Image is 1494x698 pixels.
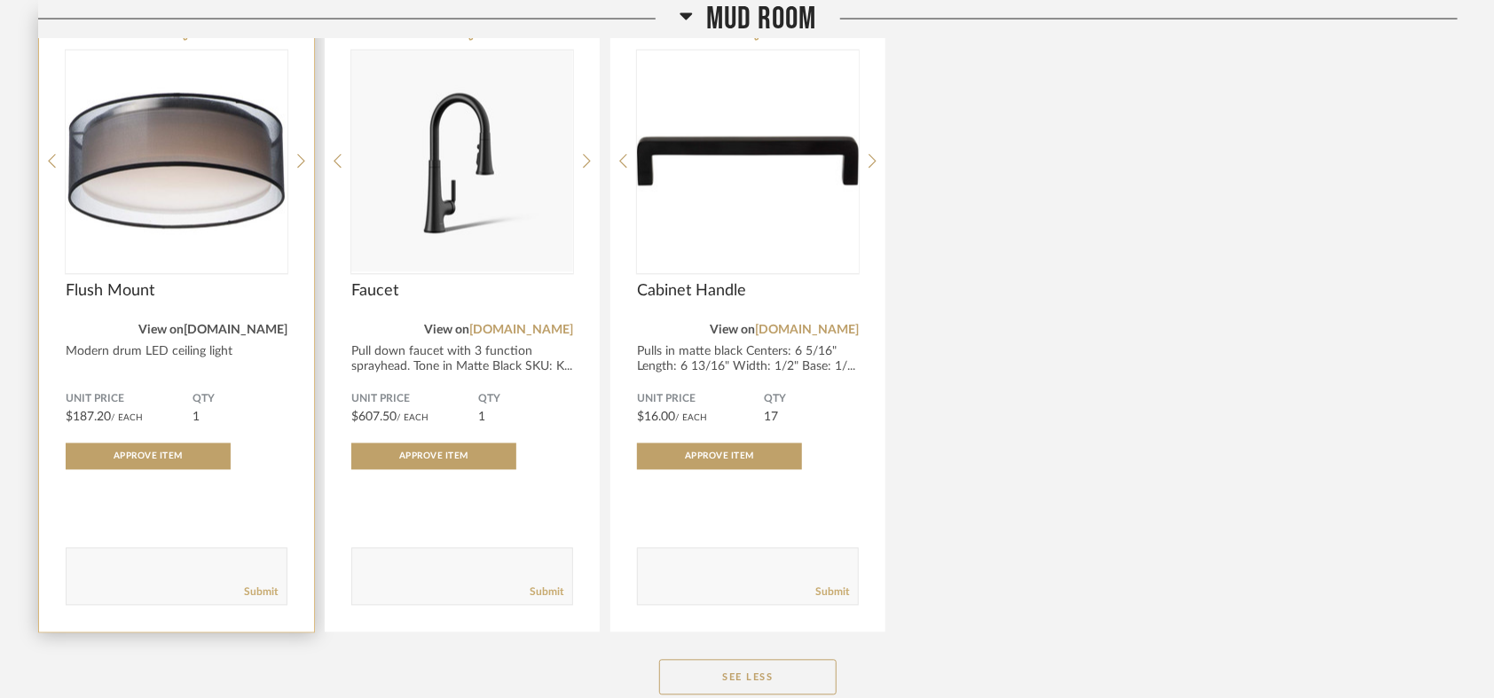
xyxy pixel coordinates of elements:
[351,412,397,424] span: $607.50
[184,325,287,337] a: [DOMAIN_NAME]
[351,443,516,470] button: Approve Item
[66,393,193,407] span: Unit Price
[397,414,429,423] span: / Each
[530,585,563,600] a: Submit
[244,585,278,600] a: Submit
[114,452,183,461] span: Approve Item
[764,412,778,424] span: 17
[66,282,287,302] span: Flush Mount
[351,51,573,272] img: undefined
[66,51,287,272] img: undefined
[764,393,859,407] span: QTY
[351,393,478,407] span: Unit Price
[66,345,287,360] div: Modern drum LED ceiling light
[66,412,111,424] span: $187.20
[469,325,573,337] a: [DOMAIN_NAME]
[710,325,755,337] span: View on
[351,282,573,302] span: Faucet
[424,325,469,337] span: View on
[193,412,200,424] span: 1
[637,393,764,407] span: Unit Price
[755,325,859,337] a: [DOMAIN_NAME]
[675,414,707,423] span: / Each
[399,452,468,461] span: Approve Item
[685,452,754,461] span: Approve Item
[111,414,143,423] span: / Each
[659,660,837,695] button: See Less
[138,325,184,337] span: View on
[351,345,573,375] div: Pull down faucet with 3 function sprayhead. Tone in Matte Black SKU: K...
[637,443,802,470] button: Approve Item
[478,393,573,407] span: QTY
[815,585,849,600] a: Submit
[637,412,675,424] span: $16.00
[66,443,231,470] button: Approve Item
[637,282,859,302] span: Cabinet Handle
[637,345,859,375] div: Pulls in matte black Centers: 6 5/16" Length: 6 13/16" Width: 1/2" Base: 1/...
[637,51,859,272] img: undefined
[478,412,485,424] span: 1
[193,393,287,407] span: QTY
